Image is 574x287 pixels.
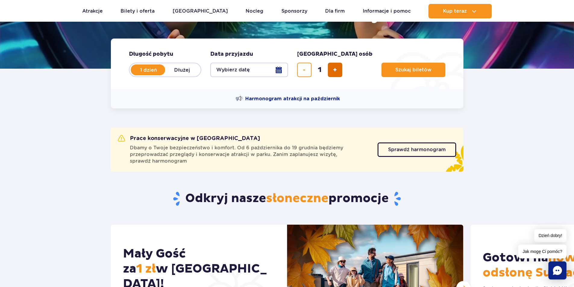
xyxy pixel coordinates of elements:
span: Dbamy o Twoje bezpieczeństwo i komfort. Od 6 października do 19 grudnia będziemy przeprowadzać pr... [130,145,370,164]
a: Atrakcje [82,4,103,18]
label: Dłużej [165,64,199,76]
span: Sprawdź harmonogram [388,147,446,152]
a: Nocleg [246,4,263,18]
a: Dla firm [325,4,345,18]
button: usuń bilet [297,63,312,77]
a: Sprawdź harmonogram [378,142,456,157]
span: Data przyjazdu [210,51,253,58]
span: Dzień dobry! [534,229,566,242]
span: Długość pobytu [129,51,173,58]
span: Jak mogę Ci pomóc? [518,245,566,258]
a: Harmonogram atrakcji na październik [236,95,340,102]
a: [GEOGRAPHIC_DATA] [173,4,228,18]
span: [GEOGRAPHIC_DATA] osób [297,51,372,58]
span: Szukaj biletów [395,67,431,73]
a: Sponsorzy [281,4,307,18]
span: słoneczne [266,191,328,206]
div: Chat [548,261,566,279]
input: liczba biletów [312,63,327,77]
button: Wybierz datę [210,63,288,77]
a: Informacje i pomoc [363,4,411,18]
a: Bilety i oferta [121,4,155,18]
button: dodaj bilet [328,63,342,77]
h2: Odkryj nasze promocje [111,191,463,207]
button: Szukaj biletów [381,63,445,77]
button: Kup teraz [428,4,492,18]
span: Harmonogram atrakcji na październik [245,95,340,102]
span: Kup teraz [443,8,467,14]
h2: Prace konserwacyjne w [GEOGRAPHIC_DATA] [118,135,260,142]
form: Planowanie wizyty w Park of Poland [111,39,463,89]
span: 1 zł [136,261,156,276]
label: 1 dzień [131,64,166,76]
